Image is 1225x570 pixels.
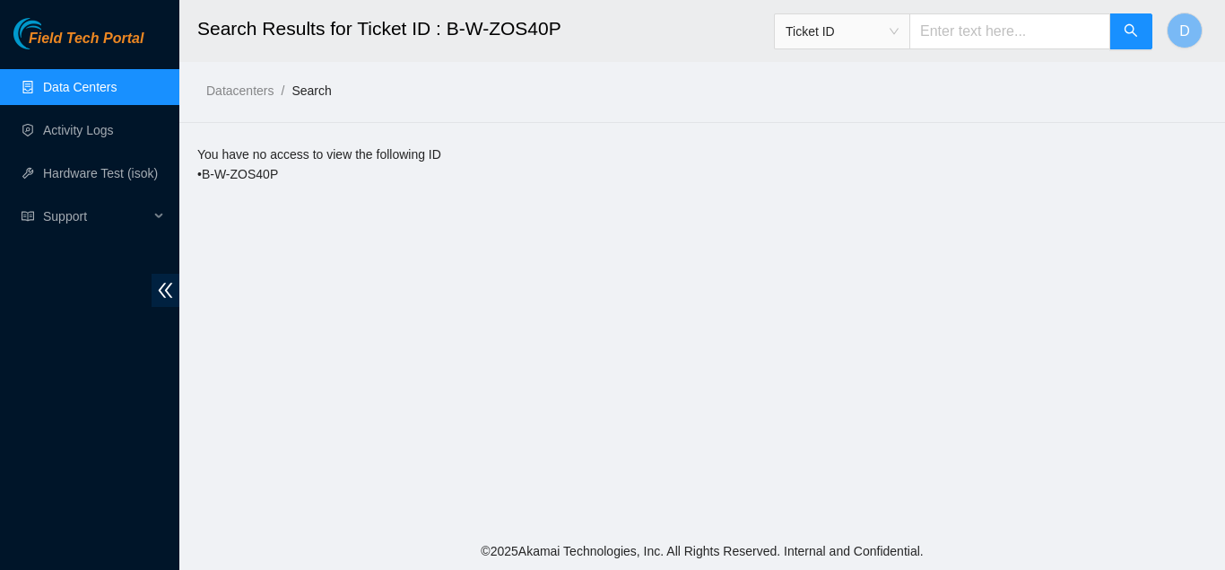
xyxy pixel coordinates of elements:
button: D [1167,13,1203,48]
button: search [1109,13,1152,49]
a: Activity Logs [43,123,114,137]
img: Akamai Technologies [13,18,91,49]
span: read [22,210,34,223]
span: Ticket ID [786,18,899,45]
span: Support [43,198,149,234]
a: Hardware Test (isok) [43,166,158,180]
span: / [281,83,284,98]
span: D [1179,20,1190,42]
span: search [1124,23,1138,40]
span: double-left [152,274,179,307]
a: Search [291,83,331,98]
a: Data Centers [43,80,117,94]
footer: © 2025 Akamai Technologies, Inc. All Rights Reserved. Internal and Confidential. [179,532,1225,570]
div: You have no access to view the following ID • B-W-ZOS40P [197,145,1207,184]
a: Akamai TechnologiesField Tech Portal [13,32,143,56]
input: Enter text here... [909,13,1110,49]
a: Datacenters [206,83,274,98]
span: Field Tech Portal [29,31,143,48]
